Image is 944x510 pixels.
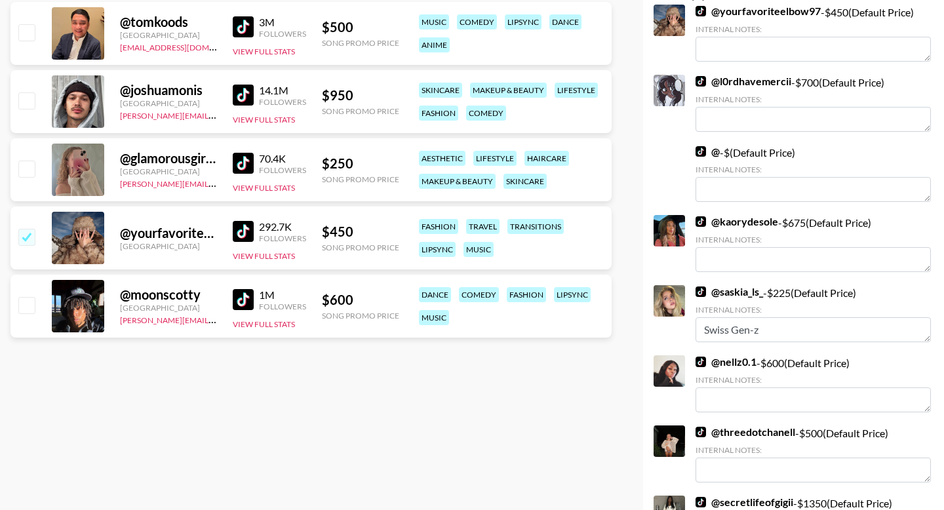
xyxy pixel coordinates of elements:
div: Internal Notes: [696,235,931,245]
div: 1M [259,288,306,302]
div: haircare [524,151,569,166]
div: @ yourfavoriteelbow97 [120,225,217,241]
div: makeup & beauty [419,174,496,189]
img: TikTok [233,85,254,106]
img: TikTok [696,427,706,437]
img: TikTok [233,16,254,37]
button: View Full Stats [233,319,295,329]
img: TikTok [233,153,254,174]
div: comedy [466,106,506,121]
iframe: Drift Widget Chat Controller [878,444,928,494]
div: 3M [259,16,306,29]
div: [GEOGRAPHIC_DATA] [120,241,217,251]
div: @ moonscotty [120,286,217,303]
img: TikTok [696,6,706,16]
div: Followers [259,165,306,175]
img: TikTok [696,286,706,297]
div: Followers [259,233,306,243]
div: lipsync [505,14,541,29]
img: TikTok [696,497,706,507]
div: - $ 675 (Default Price) [696,215,931,272]
button: View Full Stats [233,47,295,56]
div: @ tomkoods [120,14,217,30]
div: Song Promo Price [322,174,399,184]
img: TikTok [233,221,254,242]
a: @threedotchanell [696,425,795,439]
div: [GEOGRAPHIC_DATA] [120,98,217,108]
div: - $ 225 (Default Price) [696,285,931,342]
div: Song Promo Price [322,311,399,321]
div: - $ 500 (Default Price) [696,425,931,482]
div: @ joshuamonis [120,82,217,98]
div: fashion [419,219,458,234]
div: 292.7K [259,220,306,233]
div: comedy [459,287,499,302]
div: lipsync [554,287,591,302]
div: music [419,14,449,29]
a: @l0rdhavemercii [696,75,791,88]
a: @saskia_ls_ [696,285,763,298]
button: View Full Stats [233,183,295,193]
img: TikTok [696,76,706,87]
div: 14.1M [259,84,306,97]
div: Internal Notes: [696,165,931,174]
div: 70.4K [259,152,306,165]
div: $ 600 [322,292,399,308]
div: music [419,310,449,325]
div: skincare [503,174,547,189]
button: View Full Stats [233,251,295,261]
div: $ 250 [322,155,399,172]
div: Internal Notes: [696,24,931,34]
a: [EMAIL_ADDRESS][DOMAIN_NAME] [120,40,252,52]
div: comedy [457,14,497,29]
div: anime [419,37,450,52]
div: fashion [419,106,458,121]
div: - $ 450 (Default Price) [696,5,931,62]
div: Internal Notes: [696,375,931,385]
a: @kaorydesole [696,215,778,228]
div: skincare [419,83,462,98]
div: - $ 600 (Default Price) [696,355,931,412]
div: aesthetic [419,151,465,166]
div: Internal Notes: [696,305,931,315]
div: $ 450 [322,224,399,240]
div: lifestyle [555,83,598,98]
img: TikTok [696,216,706,227]
div: @ glamorousgirlguide [120,150,217,167]
div: Followers [259,302,306,311]
a: @secretlifeofgigii [696,496,793,509]
div: - $ 700 (Default Price) [696,75,931,132]
div: Followers [259,97,306,107]
div: music [463,242,494,257]
img: TikTok [233,289,254,310]
div: - $ (Default Price) [696,145,931,202]
div: dance [419,287,451,302]
div: Followers [259,29,306,39]
div: Song Promo Price [322,106,399,116]
img: TikTok [696,146,706,157]
div: Internal Notes: [696,445,931,455]
div: lifestyle [473,151,517,166]
a: @nellz0.1 [696,355,757,368]
div: [GEOGRAPHIC_DATA] [120,167,217,176]
div: transitions [507,219,564,234]
div: [GEOGRAPHIC_DATA] [120,303,217,313]
div: Internal Notes: [696,94,931,104]
a: @yourfavoriteelbow97 [696,5,821,18]
div: makeup & beauty [470,83,547,98]
div: fashion [507,287,546,302]
div: Song Promo Price [322,243,399,252]
div: Song Promo Price [322,38,399,48]
textarea: Swiss Gen-z [696,317,931,342]
div: [GEOGRAPHIC_DATA] [120,30,217,40]
div: $ 500 [322,19,399,35]
div: dance [549,14,581,29]
div: $ 950 [322,87,399,104]
img: TikTok [696,357,706,367]
button: View Full Stats [233,115,295,125]
div: lipsync [419,242,456,257]
a: [PERSON_NAME][EMAIL_ADDRESS][PERSON_NAME][PERSON_NAME][DOMAIN_NAME] [120,108,439,121]
div: travel [466,219,500,234]
a: [PERSON_NAME][EMAIL_ADDRESS][PERSON_NAME][DOMAIN_NAME] [120,176,376,189]
a: @ [696,145,720,158]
